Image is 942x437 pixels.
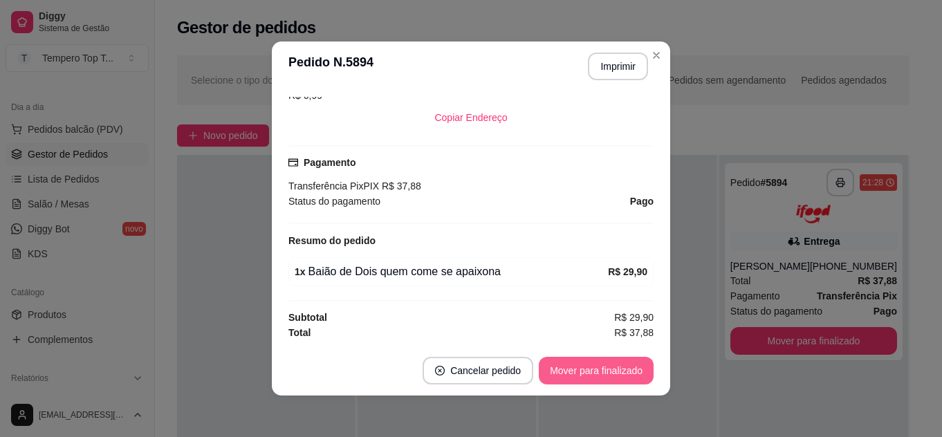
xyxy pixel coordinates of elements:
strong: R$ 29,90 [608,266,647,277]
span: close-circle [435,366,445,375]
strong: Pago [630,196,654,207]
button: Copiar Endereço [423,104,518,131]
span: Status do pagamento [288,194,380,209]
button: Mover para finalizado [539,357,654,384]
span: credit-card [288,158,298,167]
button: close-circleCancelar pedido [423,357,533,384]
button: Imprimir [588,53,648,80]
strong: Subtotal [288,312,327,323]
span: R$ 29,90 [614,310,654,325]
div: Baião de Dois quem come se apaixona [295,263,608,280]
strong: 1 x [295,266,306,277]
strong: Total [288,327,311,338]
h3: Pedido N. 5894 [288,53,373,80]
strong: Pagamento [304,157,355,168]
span: R$ 37,88 [379,180,421,192]
span: Transferência Pix PIX [288,180,379,192]
span: R$ 37,88 [614,325,654,340]
strong: Resumo do pedido [288,235,376,246]
button: Close [645,44,667,66]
